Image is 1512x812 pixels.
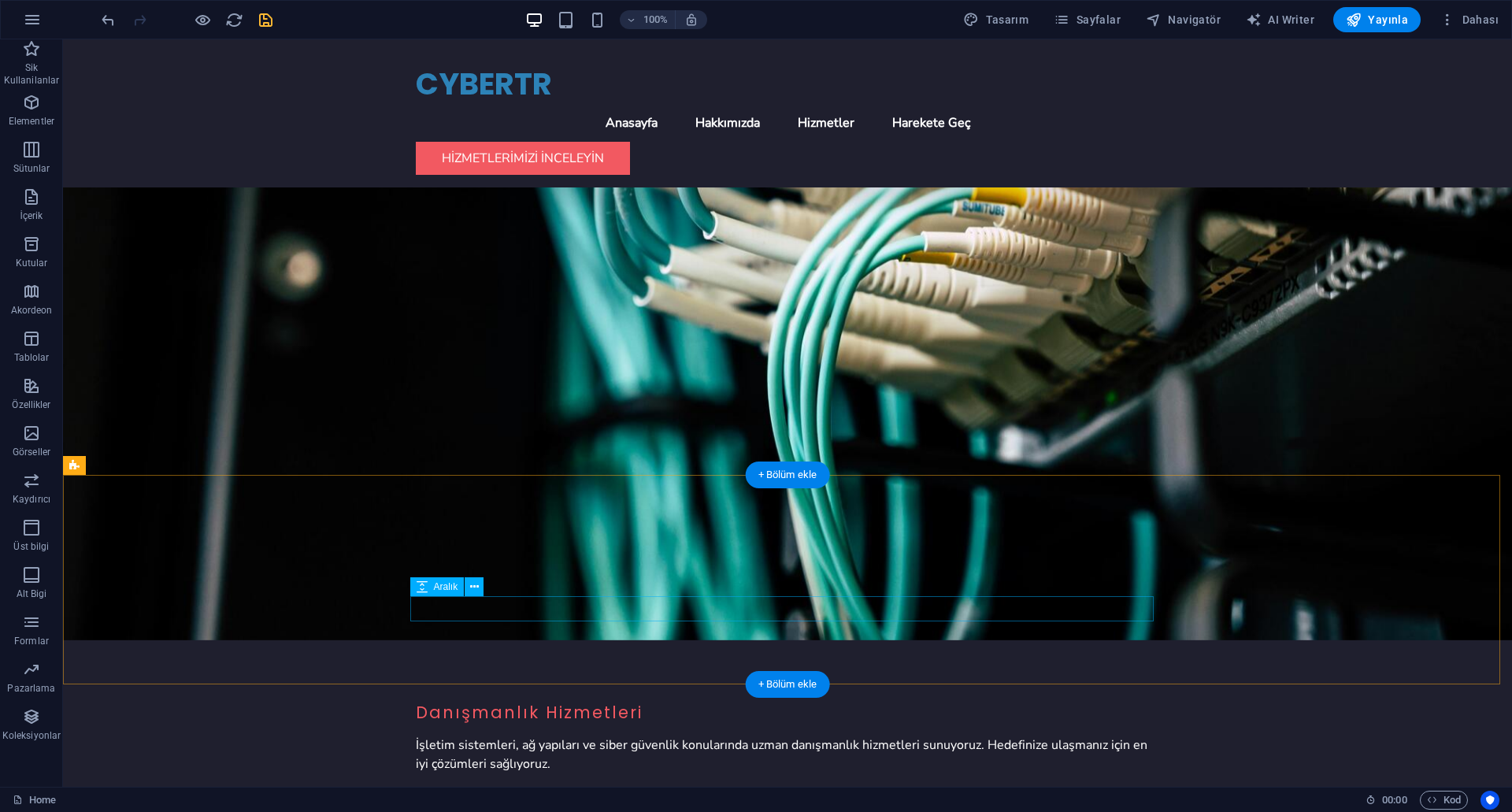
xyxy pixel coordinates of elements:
[1333,7,1421,32] button: Yayınla
[14,635,49,647] p: Formlar
[2,729,61,742] p: Koleksiyonlar
[20,209,43,222] p: İçerik
[17,588,47,600] p: Alt Bigi
[957,7,1035,32] button: Tasarım
[225,11,243,29] i: Sayfayı yeniden yükleyin
[256,10,275,29] button: save
[434,582,458,591] span: Aralık
[11,304,53,317] p: Akordeon
[13,493,50,506] p: Kaydırıcı
[1480,791,1499,810] button: Usercentrics
[1146,12,1221,28] span: Navigatör
[1047,7,1127,32] button: Sayfalar
[957,7,1035,32] div: Tasarım (Ctrl+Alt+Y)
[9,115,54,128] p: Elementler
[1140,7,1227,32] button: Navigatör
[13,446,50,458] p: Görseller
[99,11,117,29] i: Geri al: Elementleri sil (Ctrl+Z)
[16,257,48,269] p: Kutular
[1346,12,1408,28] span: Yayınla
[1382,791,1406,810] span: 00 00
[1366,791,1407,810] h6: Oturum süresi
[13,540,49,553] p: Üst bilgi
[14,351,50,364] p: Tablolar
[1246,12,1314,28] span: AI Writer
[1433,7,1505,32] button: Dahası
[746,462,830,488] div: + Bölüm ekle
[1440,12,1499,28] span: Dahası
[1427,791,1461,810] span: Kod
[1393,794,1395,806] span: :
[98,10,117,29] button: undo
[643,10,669,29] h6: 100%
[7,682,55,695] p: Pazarlama
[1420,791,1468,810] button: Kod
[620,10,676,29] button: 100%
[13,162,50,175] p: Sütunlar
[12,399,50,411] p: Özellikler
[224,10,243,29] button: reload
[746,671,830,698] div: + Bölüm ekle
[963,12,1028,28] span: Tasarım
[257,11,275,29] i: Kaydet (Ctrl+S)
[13,791,56,810] a: Seçimi iptal etmek için tıkla. Sayfaları açmak için çift tıkla
[1240,7,1321,32] button: AI Writer
[1054,12,1121,28] span: Sayfalar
